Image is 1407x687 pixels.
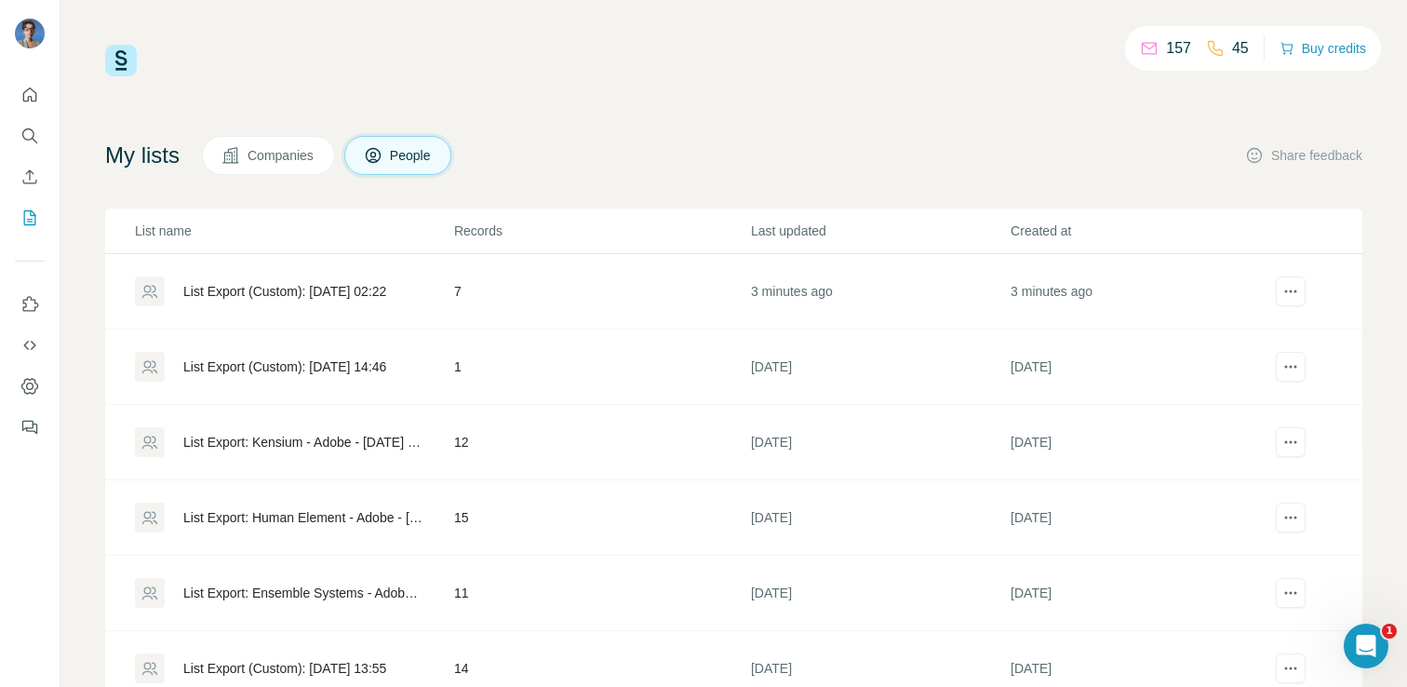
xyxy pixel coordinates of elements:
button: Use Surfe on LinkedIn [15,288,45,321]
button: actions [1276,503,1306,532]
td: 7 [453,254,750,330]
p: 157 [1166,37,1191,60]
button: Dashboard [15,370,45,403]
button: Search [15,119,45,153]
p: Last updated [751,222,1009,240]
td: [DATE] [1010,405,1269,480]
span: People [390,146,433,165]
div: List Export: Human Element - Adobe - [DATE] 12:41 [183,508,422,527]
p: List name [135,222,452,240]
iframe: Intercom live chat [1344,624,1388,668]
div: List Export: Kensium - Adobe - [DATE] 12:43 [183,433,422,451]
button: Quick start [15,78,45,112]
div: List Export (Custom): [DATE] 02:22 [183,282,386,301]
div: List Export (Custom): [DATE] 14:46 [183,357,386,376]
td: 3 minutes ago [750,254,1010,330]
button: Buy credits [1280,35,1366,61]
span: 1 [1382,624,1397,639]
button: actions [1276,427,1306,457]
img: Avatar [15,19,45,48]
button: Use Surfe API [15,329,45,362]
td: 12 [453,405,750,480]
td: 3 minutes ago [1010,254,1269,330]
td: [DATE] [750,405,1010,480]
button: Share feedback [1245,146,1362,165]
button: actions [1276,276,1306,306]
td: 15 [453,480,750,556]
button: actions [1276,653,1306,683]
button: actions [1276,578,1306,608]
td: 1 [453,330,750,405]
img: Surfe Logo [105,45,137,76]
p: 45 [1232,37,1249,60]
h4: My lists [105,141,180,170]
td: [DATE] [750,556,1010,631]
td: [DATE] [750,330,1010,405]
button: Enrich CSV [15,160,45,194]
button: Feedback [15,411,45,444]
button: My lists [15,201,45,235]
p: Records [454,222,749,240]
td: [DATE] [1010,556,1269,631]
td: [DATE] [1010,330,1269,405]
span: Companies [248,146,315,165]
p: Created at [1011,222,1268,240]
div: List Export: Ensemble Systems - Adobe - [DATE] 12:30 [183,584,422,602]
div: List Export (Custom): [DATE] 13:55 [183,659,386,678]
button: actions [1276,352,1306,382]
td: [DATE] [1010,480,1269,556]
td: [DATE] [750,480,1010,556]
td: 11 [453,556,750,631]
